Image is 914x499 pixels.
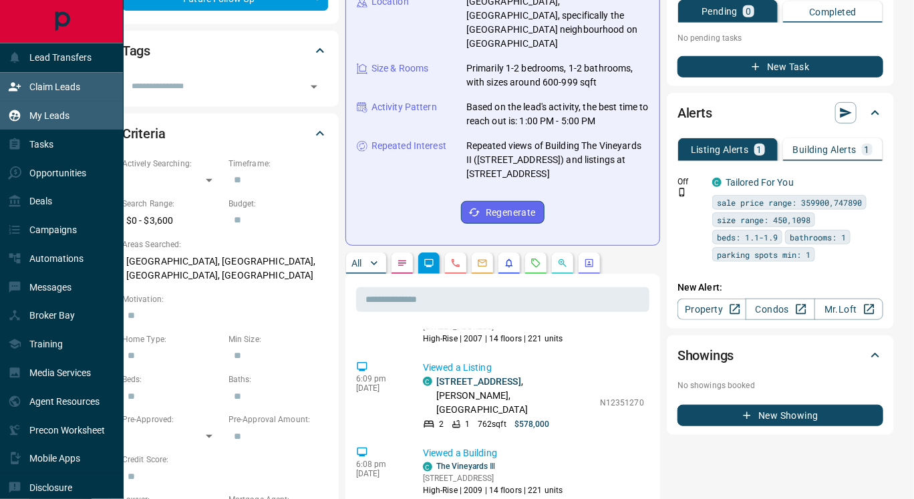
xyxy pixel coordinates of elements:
p: [GEOGRAPHIC_DATA], [GEOGRAPHIC_DATA], [GEOGRAPHIC_DATA], [GEOGRAPHIC_DATA] [122,251,328,287]
button: Open [305,77,323,96]
span: size range: 450,1098 [717,213,810,226]
p: High-Rise | 2009 | 14 floors | 221 units [423,484,563,496]
span: bathrooms: 1 [790,230,846,244]
p: Viewed a Listing [423,361,644,375]
svg: Push Notification Only [677,188,687,197]
svg: Emails [477,258,488,269]
svg: Notes [397,258,408,269]
svg: Agent Actions [584,258,595,269]
p: Min Size: [228,333,328,345]
p: No pending tasks [677,28,883,48]
svg: Opportunities [557,258,568,269]
p: Credit Score: [122,454,328,466]
a: Condos [746,299,814,320]
span: beds: 1.1-1.9 [717,230,778,244]
p: 6:09 pm [356,374,403,383]
p: $578,000 [514,418,550,430]
p: Motivation: [122,293,328,305]
a: The Vineyards Ⅲ [436,462,496,471]
p: 6:08 pm [356,460,403,469]
div: Criteria [122,118,328,150]
p: High-Rise | 2007 | 14 floors | 221 units [423,333,563,345]
p: Pending [702,7,738,16]
svg: Lead Browsing Activity [424,258,434,269]
div: Tags [122,35,328,67]
p: 1 [865,145,870,154]
div: condos.ca [423,462,432,472]
a: Mr.Loft [814,299,883,320]
p: Activity Pattern [371,100,437,114]
div: Showings [677,339,883,371]
p: Baths: [228,373,328,385]
button: New Showing [677,405,883,426]
p: Repeated views of Building The Vineyards II ([STREET_ADDRESS]) and listings at [STREET_ADDRESS] [466,139,649,181]
p: [DATE] [356,383,403,393]
div: condos.ca [423,377,432,386]
button: Regenerate [461,201,545,224]
p: No showings booked [677,379,883,391]
p: Size & Rooms [371,61,429,75]
p: Areas Searched: [122,238,328,251]
p: Budget: [228,198,328,210]
p: Home Type: [122,333,222,345]
svg: Requests [530,258,541,269]
p: 0 [746,7,751,16]
p: 2 [439,418,444,430]
a: Property [677,299,746,320]
span: parking spots min: 1 [717,248,810,261]
p: 1 [465,418,470,430]
p: Off [677,176,704,188]
p: All [351,259,362,268]
div: Alerts [677,97,883,129]
p: Completed [809,7,857,17]
a: Tailored For You [726,177,794,188]
p: Building Alerts [793,145,857,154]
p: , [PERSON_NAME], [GEOGRAPHIC_DATA] [436,375,593,417]
p: Beds: [122,373,222,385]
p: Listing Alerts [691,145,749,154]
svg: Listing Alerts [504,258,514,269]
h2: Tags [122,40,150,61]
p: [STREET_ADDRESS] [423,472,563,484]
h2: Criteria [122,123,166,144]
p: Actively Searching: [122,158,222,170]
h2: Alerts [677,102,712,124]
span: sale price range: 359900,747890 [717,196,862,209]
p: 1 [757,145,762,154]
p: Repeated Interest [371,139,446,153]
p: Viewed a Building [423,446,644,460]
p: Based on the lead's activity, the best time to reach out is: 1:00 PM - 5:00 PM [466,100,649,128]
p: [DATE] [356,469,403,478]
p: 762 sqft [478,418,506,430]
p: Pre-Approved: [122,413,222,426]
p: $0 - $3,600 [122,210,222,232]
div: condos.ca [712,178,722,187]
p: Search Range: [122,198,222,210]
p: N12351270 [600,397,644,409]
p: Pre-Approval Amount: [228,413,328,426]
p: New Alert: [677,281,883,295]
p: Timeframe: [228,158,328,170]
svg: Calls [450,258,461,269]
p: Primarily 1-2 bedrooms, 1-2 bathrooms, with sizes around 600-999 sqft [466,61,649,90]
h2: Showings [677,345,734,366]
a: [STREET_ADDRESS] [436,376,521,387]
button: New Task [677,56,883,77]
